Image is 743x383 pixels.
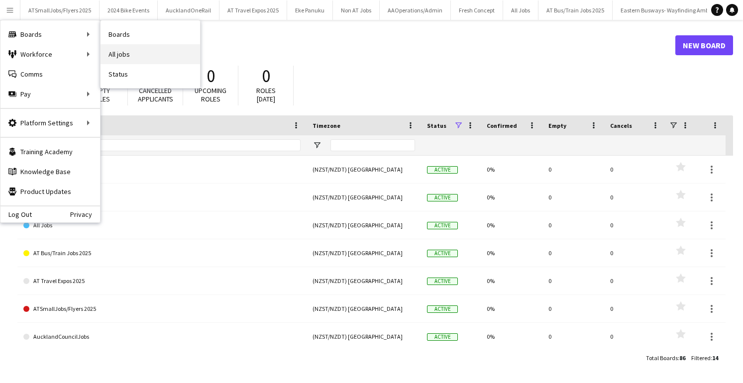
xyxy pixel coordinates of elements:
[0,44,100,64] div: Workforce
[23,211,301,239] a: All Jobs
[0,113,100,133] div: Platform Settings
[604,295,666,322] div: 0
[333,0,380,20] button: Non AT Jobs
[604,211,666,239] div: 0
[307,184,421,211] div: (NZST/NZDT) [GEOGRAPHIC_DATA]
[604,267,666,294] div: 0
[481,267,542,294] div: 0%
[427,305,458,313] span: Active
[380,0,451,20] button: AAOperations/Admin
[307,239,421,267] div: (NZST/NZDT) [GEOGRAPHIC_DATA]
[548,122,566,129] span: Empty
[542,211,604,239] div: 0
[691,348,718,368] div: :
[481,184,542,211] div: 0%
[646,354,678,362] span: Total Boards
[646,348,685,368] div: :
[307,267,421,294] div: (NZST/NZDT) [GEOGRAPHIC_DATA]
[158,0,219,20] button: AucklandOneRail
[0,182,100,201] a: Product Updates
[20,0,100,20] button: ATSmallJobs/Flyers 2025
[0,142,100,162] a: Training Academy
[0,84,100,104] div: Pay
[542,156,604,183] div: 0
[330,139,415,151] input: Timezone Filter Input
[0,64,100,84] a: Comms
[427,333,458,341] span: Active
[195,86,226,103] span: Upcoming roles
[542,184,604,211] div: 0
[17,38,675,53] h1: Boards
[451,0,503,20] button: Fresh Concept
[427,250,458,257] span: Active
[219,0,287,20] button: AT Travel Expos 2025
[23,295,301,323] a: ATSmallJobs/Flyers 2025
[23,156,301,184] a: 2025NewClients
[538,0,613,20] button: AT Bus/Train Jobs 2025
[481,295,542,322] div: 0%
[0,24,100,44] div: Boards
[0,162,100,182] a: Knowledge Base
[138,86,173,103] span: Cancelled applicants
[307,295,421,322] div: (NZST/NZDT) [GEOGRAPHIC_DATA]
[675,35,733,55] a: New Board
[604,239,666,267] div: 0
[481,323,542,350] div: 0%
[542,323,604,350] div: 0
[481,239,542,267] div: 0%
[481,211,542,239] div: 0%
[427,122,446,129] span: Status
[23,323,301,351] a: AucklandCouncilJobs
[256,86,276,103] span: Roles [DATE]
[23,184,301,211] a: AAOperations/Admin
[427,166,458,174] span: Active
[604,156,666,183] div: 0
[23,239,301,267] a: AT Bus/Train Jobs 2025
[542,267,604,294] div: 0
[101,24,200,44] a: Boards
[23,267,301,295] a: AT Travel Expos 2025
[101,44,200,64] a: All jobs
[307,323,421,350] div: (NZST/NZDT) [GEOGRAPHIC_DATA]
[610,122,632,129] span: Cancels
[70,210,100,218] a: Privacy
[691,354,711,362] span: Filtered
[503,0,538,20] button: All Jobs
[604,323,666,350] div: 0
[100,0,158,20] button: 2024 Bike Events
[307,211,421,239] div: (NZST/NZDT) [GEOGRAPHIC_DATA]
[307,156,421,183] div: (NZST/NZDT) [GEOGRAPHIC_DATA]
[262,65,270,87] span: 0
[604,184,666,211] div: 0
[313,141,321,150] button: Open Filter Menu
[287,0,333,20] button: Eke Panuku
[0,210,32,218] a: Log Out
[313,122,340,129] span: Timezone
[427,278,458,285] span: Active
[427,222,458,229] span: Active
[41,139,301,151] input: Board name Filter Input
[207,65,215,87] span: 0
[542,239,604,267] div: 0
[712,354,718,362] span: 14
[487,122,517,129] span: Confirmed
[679,354,685,362] span: 86
[427,194,458,201] span: Active
[481,156,542,183] div: 0%
[542,295,604,322] div: 0
[101,64,200,84] a: Status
